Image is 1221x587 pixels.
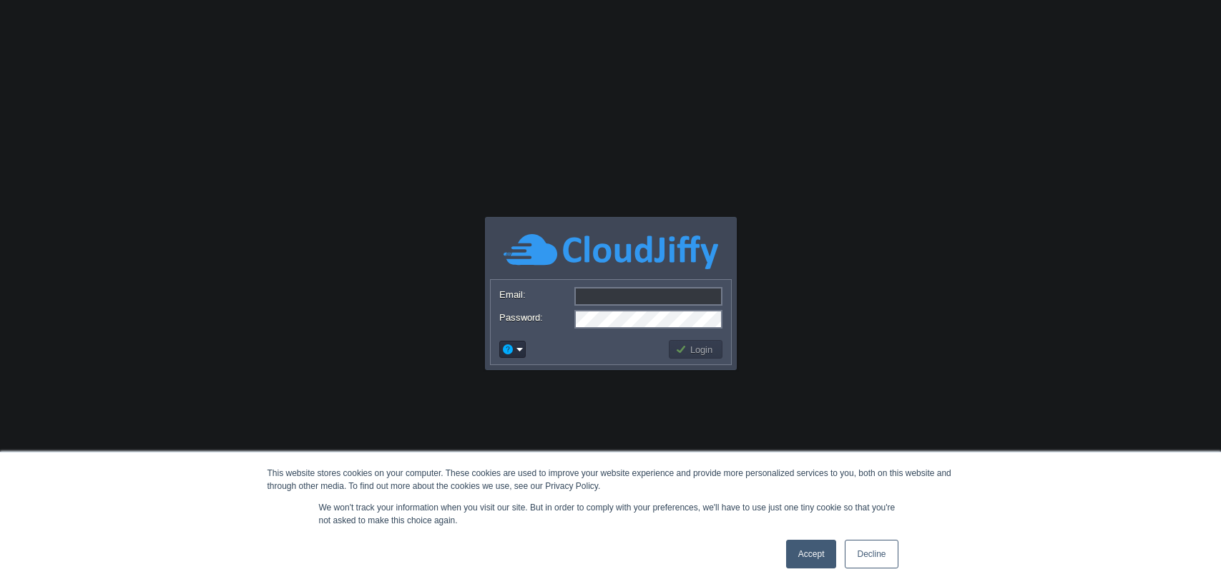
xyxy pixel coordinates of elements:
[504,232,718,271] img: CloudJiffy
[675,343,717,356] button: Login
[268,467,954,493] div: This website stores cookies on your computer. These cookies are used to improve your website expe...
[499,310,573,325] label: Password:
[499,287,573,302] label: Email:
[845,540,898,568] a: Decline
[786,540,837,568] a: Accept
[319,501,903,527] p: We won't track your information when you visit our site. But in order to comply with your prefere...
